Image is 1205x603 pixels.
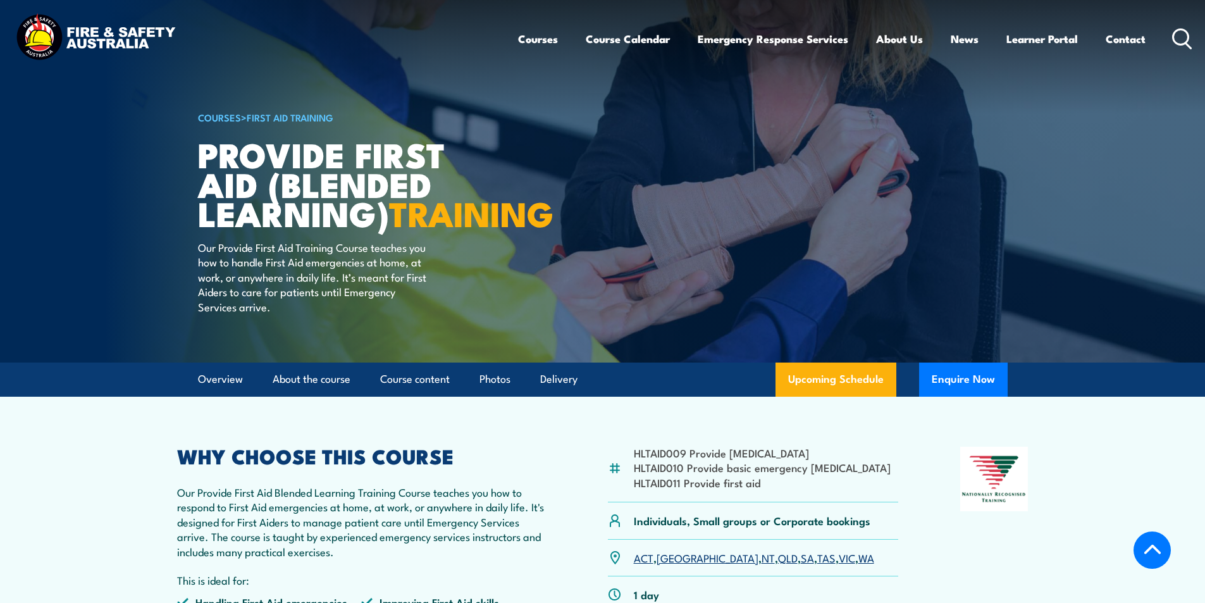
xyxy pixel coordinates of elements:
li: HLTAID009 Provide [MEDICAL_DATA] [634,445,891,460]
a: Overview [198,363,243,396]
p: Individuals, Small groups or Corporate bookings [634,513,870,528]
a: COURSES [198,110,241,124]
a: Photos [479,363,510,396]
a: Learner Portal [1006,22,1078,56]
p: This is ideal for: [177,573,547,587]
a: First Aid Training [247,110,333,124]
a: VIC [839,550,855,565]
a: Emergency Response Services [698,22,848,56]
h1: Provide First Aid (Blended Learning) [198,139,510,228]
h6: > [198,109,510,125]
a: Upcoming Schedule [776,363,896,397]
p: , , , , , , , [634,550,874,565]
h2: WHY CHOOSE THIS COURSE [177,447,547,464]
a: Courses [518,22,558,56]
a: News [951,22,979,56]
a: QLD [778,550,798,565]
a: Delivery [540,363,578,396]
a: TAS [817,550,836,565]
strong: TRAINING [389,186,553,239]
li: HLTAID010 Provide basic emergency [MEDICAL_DATA] [634,460,891,475]
img: Nationally Recognised Training logo. [960,447,1029,511]
a: Course Calendar [586,22,670,56]
a: About Us [876,22,923,56]
p: 1 day [634,587,659,602]
p: Our Provide First Aid Blended Learning Training Course teaches you how to respond to First Aid em... [177,485,547,559]
a: SA [801,550,814,565]
a: Course content [380,363,450,396]
p: Our Provide First Aid Training Course teaches you how to handle First Aid emergencies at home, at... [198,240,429,314]
a: About the course [273,363,350,396]
a: ACT [634,550,653,565]
a: NT [762,550,775,565]
li: HLTAID011 Provide first aid [634,475,891,490]
button: Enquire Now [919,363,1008,397]
a: [GEOGRAPHIC_DATA] [657,550,758,565]
a: Contact [1106,22,1146,56]
a: WA [858,550,874,565]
